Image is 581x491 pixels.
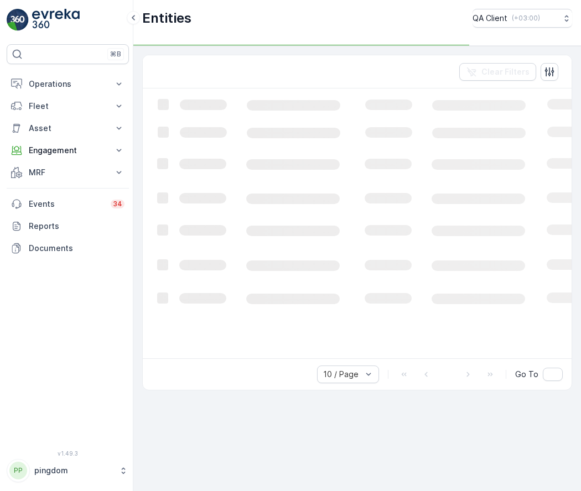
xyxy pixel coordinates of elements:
[29,199,104,210] p: Events
[7,215,129,237] a: Reports
[7,459,129,482] button: PPpingdom
[7,193,129,215] a: Events34
[473,13,507,24] p: QA Client
[512,14,540,23] p: ( +03:00 )
[29,167,107,178] p: MRF
[459,63,536,81] button: Clear Filters
[7,9,29,31] img: logo
[481,66,530,77] p: Clear Filters
[29,145,107,156] p: Engagement
[34,465,113,476] p: pingdom
[32,9,80,31] img: logo_light-DOdMpM7g.png
[110,50,121,59] p: ⌘B
[142,9,191,27] p: Entities
[7,73,129,95] button: Operations
[7,117,129,139] button: Asset
[7,450,129,457] span: v 1.49.3
[29,221,124,232] p: Reports
[7,161,129,184] button: MRF
[7,95,129,117] button: Fleet
[29,101,107,112] p: Fleet
[29,79,107,90] p: Operations
[29,123,107,134] p: Asset
[7,237,129,259] a: Documents
[9,462,27,479] div: PP
[515,369,538,380] span: Go To
[473,9,572,28] button: QA Client(+03:00)
[29,243,124,254] p: Documents
[7,139,129,161] button: Engagement
[113,200,122,208] p: 34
